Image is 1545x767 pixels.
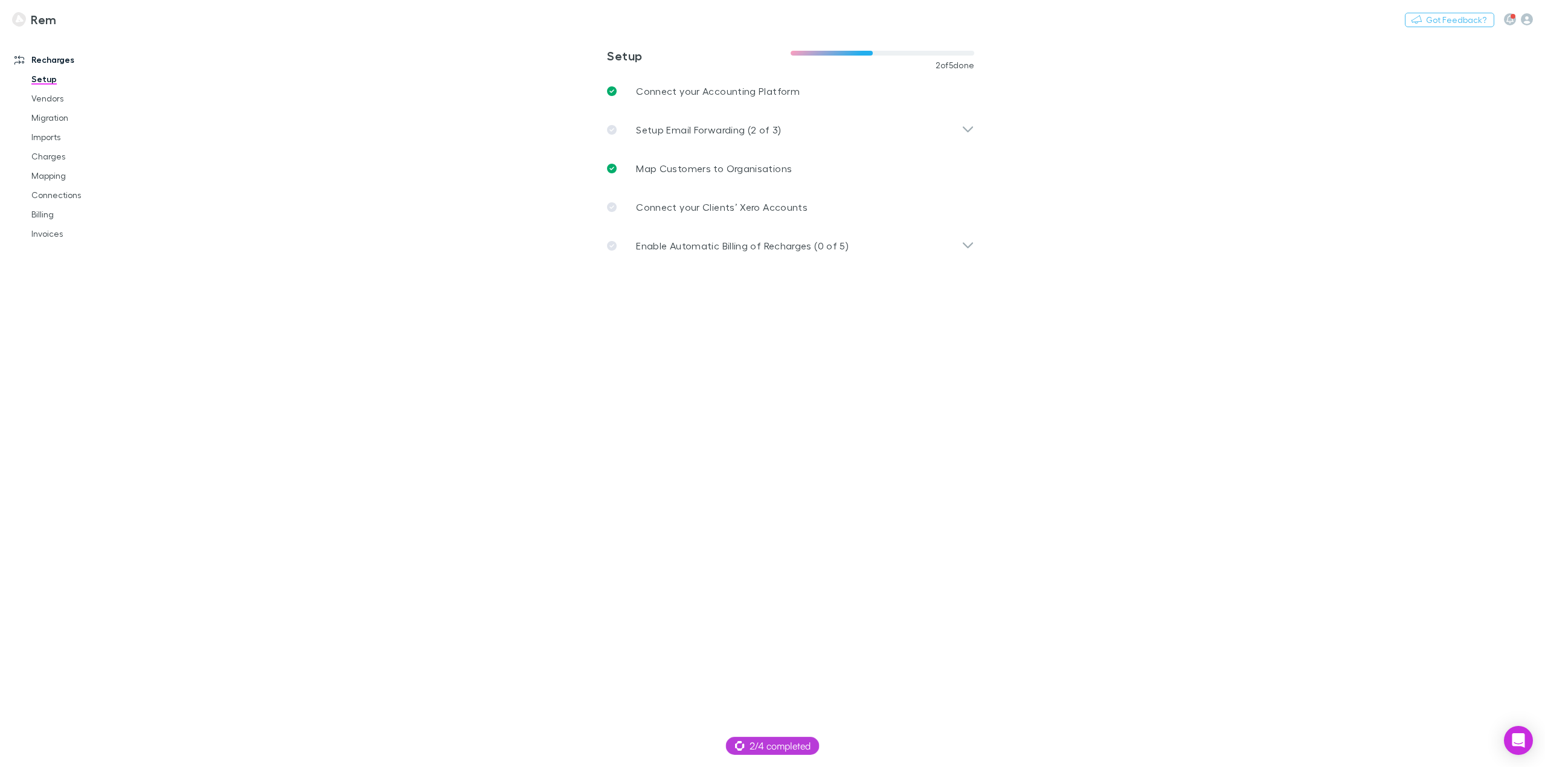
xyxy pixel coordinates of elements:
a: Imports [19,127,169,147]
a: Map Customers to Organisations [597,149,984,188]
a: Rem [5,5,64,34]
div: Enable Automatic Billing of Recharges (0 of 5) [597,226,984,265]
div: Open Intercom Messenger [1504,726,1533,755]
p: Connect your Accounting Platform [636,84,800,98]
a: Invoices [19,224,169,243]
a: Billing [19,205,169,224]
a: Connections [19,185,169,205]
span: 2 of 5 done [936,60,975,70]
a: Vendors [19,89,169,108]
a: Mapping [19,166,169,185]
img: Rem's Logo [12,12,26,27]
p: Enable Automatic Billing of Recharges (0 of 5) [636,239,849,253]
button: Got Feedback? [1405,13,1494,27]
a: Migration [19,108,169,127]
div: Setup Email Forwarding (2 of 3) [597,111,984,149]
p: Map Customers to Organisations [636,161,792,176]
p: Connect your Clients’ Xero Accounts [636,200,808,214]
a: Connect your Accounting Platform [597,72,984,111]
p: Setup Email Forwarding (2 of 3) [636,123,781,137]
h3: Rem [31,12,56,27]
a: Setup [19,69,169,89]
a: Recharges [2,50,169,69]
h3: Setup [607,48,791,63]
a: Charges [19,147,169,166]
a: Connect your Clients’ Xero Accounts [597,188,984,226]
